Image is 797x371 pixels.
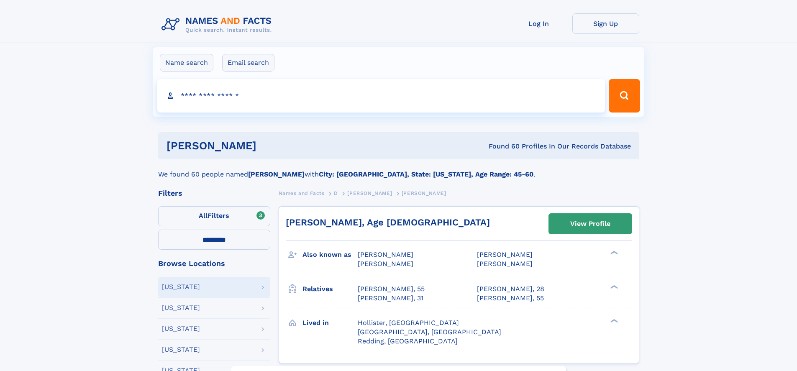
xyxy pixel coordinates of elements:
a: [PERSON_NAME], 31 [358,294,423,303]
div: ❯ [608,250,618,256]
label: Filters [158,206,270,226]
h1: [PERSON_NAME] [167,141,373,151]
div: [US_STATE] [162,346,200,353]
a: [PERSON_NAME], 55 [477,294,544,303]
div: ❯ [608,318,618,323]
a: [PERSON_NAME], Age [DEMOGRAPHIC_DATA] [286,217,490,228]
span: [GEOGRAPHIC_DATA], [GEOGRAPHIC_DATA] [358,328,501,336]
span: Hollister, [GEOGRAPHIC_DATA] [358,319,459,327]
button: Search Button [609,79,640,113]
div: View Profile [570,214,610,233]
span: Redding, [GEOGRAPHIC_DATA] [358,337,458,345]
a: Sign Up [572,13,639,34]
div: ❯ [608,284,618,289]
a: [PERSON_NAME] [347,188,392,198]
span: [PERSON_NAME] [477,260,533,268]
a: [PERSON_NAME], 55 [358,284,425,294]
a: [PERSON_NAME], 28 [477,284,544,294]
div: We found 60 people named with . [158,159,639,179]
h3: Relatives [302,282,358,296]
span: [PERSON_NAME] [402,190,446,196]
a: Log In [505,13,572,34]
b: City: [GEOGRAPHIC_DATA], State: [US_STATE], Age Range: 45-60 [319,170,533,178]
input: search input [157,79,605,113]
div: [US_STATE] [162,325,200,332]
h3: Lived in [302,316,358,330]
b: [PERSON_NAME] [248,170,305,178]
span: [PERSON_NAME] [477,251,533,258]
img: Logo Names and Facts [158,13,279,36]
div: [US_STATE] [162,284,200,290]
div: Browse Locations [158,260,270,267]
label: Name search [160,54,213,72]
a: D [334,188,338,198]
h3: Also known as [302,248,358,262]
span: All [199,212,208,220]
span: [PERSON_NAME] [358,251,413,258]
a: View Profile [549,214,632,234]
div: Filters [158,189,270,197]
span: [PERSON_NAME] [347,190,392,196]
div: Found 60 Profiles In Our Records Database [372,142,631,151]
div: [US_STATE] [162,304,200,311]
span: D [334,190,338,196]
label: Email search [222,54,274,72]
a: Names and Facts [279,188,325,198]
span: [PERSON_NAME] [358,260,413,268]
